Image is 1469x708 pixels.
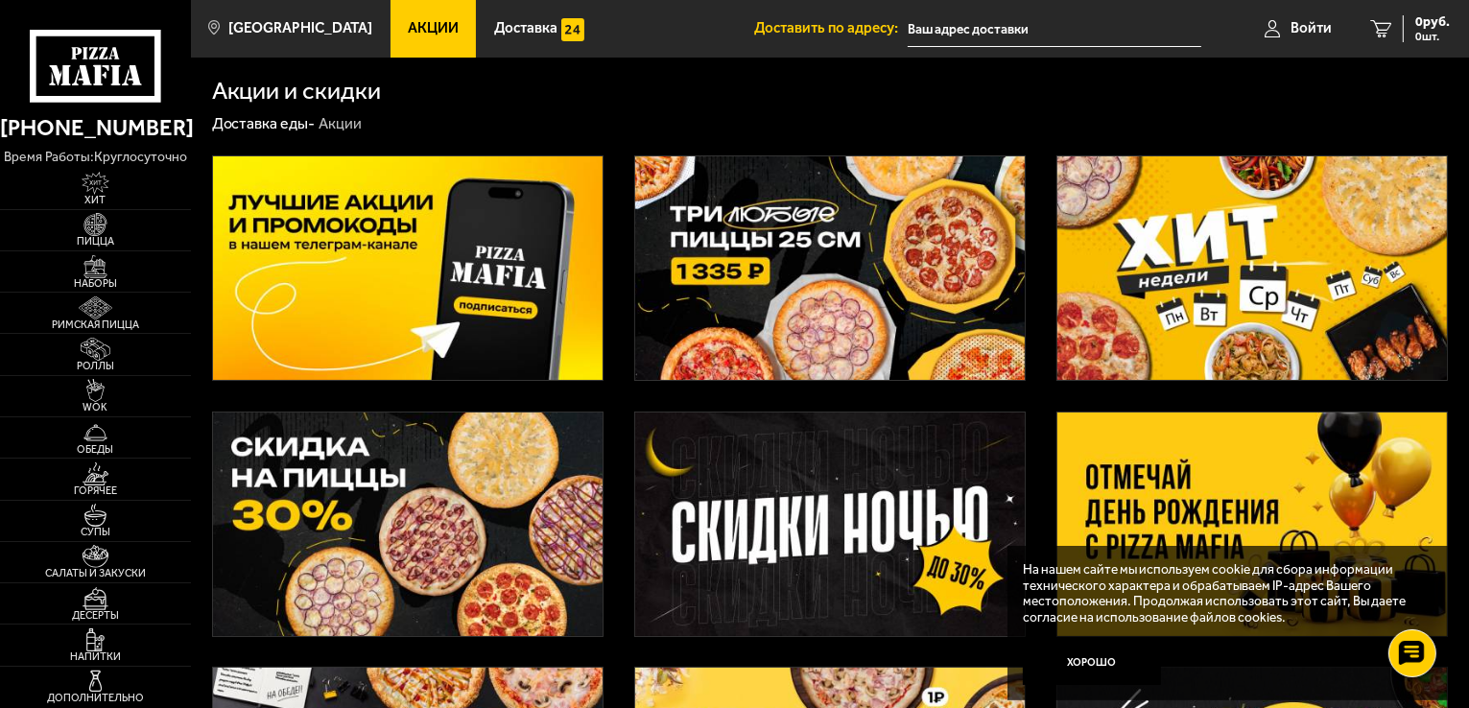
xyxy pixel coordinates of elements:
[908,12,1201,47] input: Ваш адрес доставки
[212,114,316,132] a: Доставка еды-
[1023,640,1161,686] button: Хорошо
[212,79,382,104] h1: Акции и скидки
[1415,15,1450,29] span: 0 руб.
[1023,561,1421,625] p: На нашем сайте мы используем cookie для сбора информации технического характера и обрабатываем IP...
[754,21,908,35] span: Доставить по адресу:
[319,114,362,134] div: Акции
[494,21,557,35] span: Доставка
[561,18,584,41] img: 15daf4d41897b9f0e9f617042186c801.svg
[1415,31,1450,42] span: 0 шт.
[228,21,372,35] span: [GEOGRAPHIC_DATA]
[1291,21,1332,35] span: Войти
[408,21,459,35] span: Акции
